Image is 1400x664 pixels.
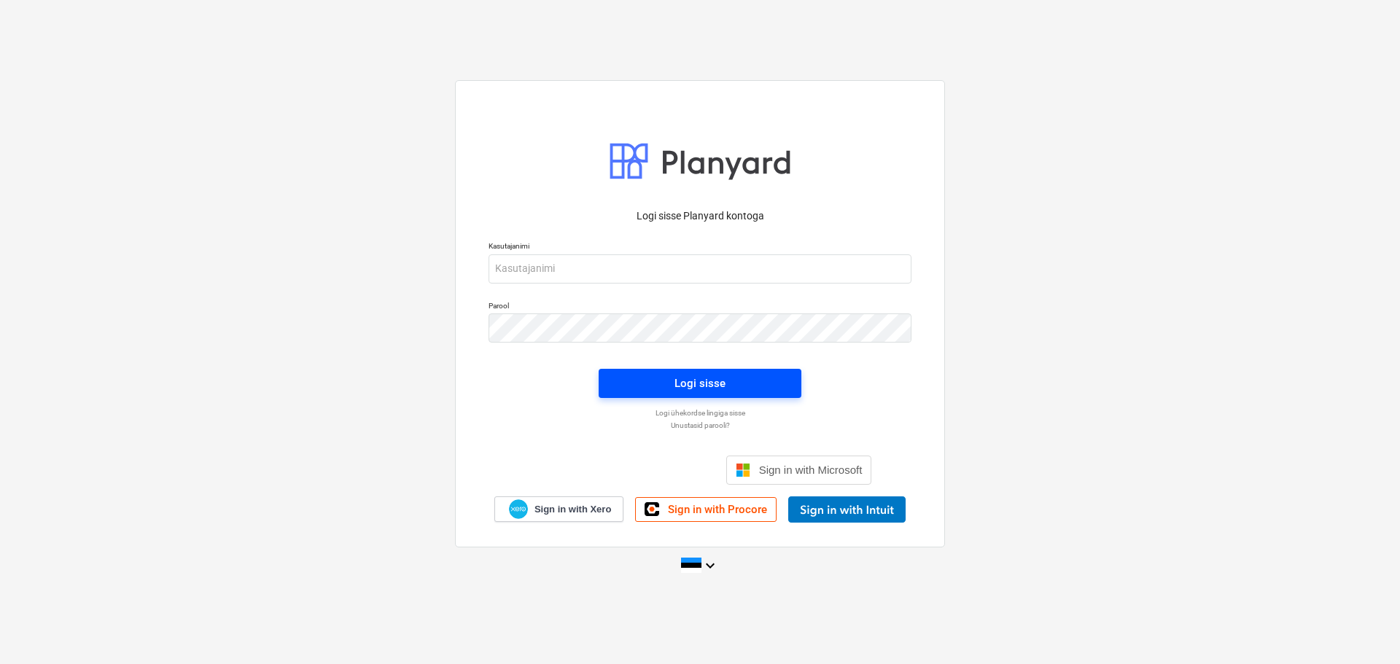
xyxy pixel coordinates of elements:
[521,454,722,486] iframe: Sisselogimine Google'i nupu abil
[489,301,911,313] p: Parool
[489,208,911,224] p: Logi sisse Planyard kontoga
[599,369,801,398] button: Logi sisse
[489,241,911,254] p: Kasutajanimi
[668,503,767,516] span: Sign in with Procore
[489,254,911,284] input: Kasutajanimi
[736,463,750,477] img: Microsoft logo
[534,503,611,516] span: Sign in with Xero
[701,557,719,574] i: keyboard_arrow_down
[674,374,726,393] div: Logi sisse
[635,497,777,522] a: Sign in with Procore
[759,464,863,476] span: Sign in with Microsoft
[494,496,624,522] a: Sign in with Xero
[481,421,919,430] a: Unustasid parooli?
[509,499,528,519] img: Xero logo
[481,408,919,418] a: Logi ühekordse lingiga sisse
